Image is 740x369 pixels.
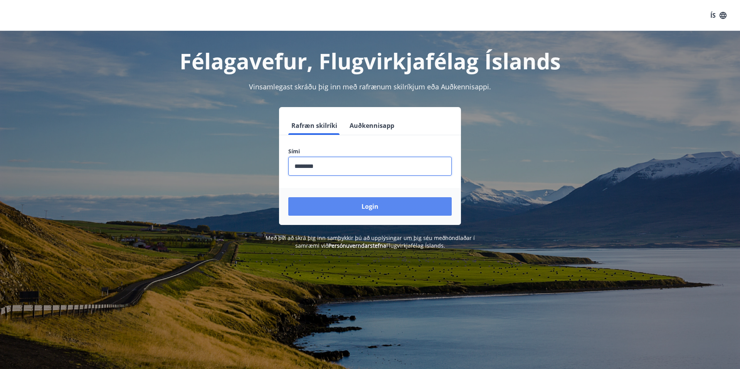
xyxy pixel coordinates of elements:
[288,197,452,216] button: Login
[706,8,731,22] button: ÍS
[328,242,386,249] a: Persónuverndarstefna
[266,234,475,249] span: Með því að skrá þig inn samþykkir þú að upplýsingar um þig séu meðhöndlaðar í samræmi við Flugvir...
[288,116,340,135] button: Rafræn skilríki
[288,148,452,155] label: Sími
[346,116,397,135] button: Auðkennisapp
[249,82,491,91] span: Vinsamlegast skráðu þig inn með rafrænum skilríkjum eða Auðkennisappi.
[102,46,638,75] h1: Félagavefur, Flugvirkjafélag Íslands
